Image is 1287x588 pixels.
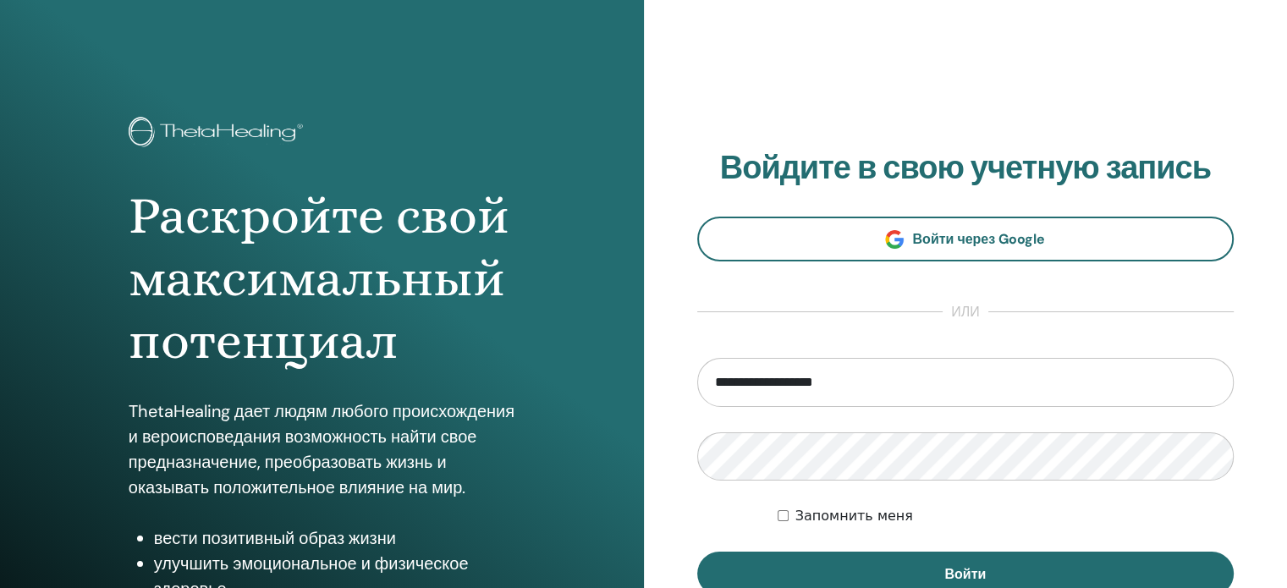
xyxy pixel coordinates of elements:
font: ThetaHealing дает людям любого происхождения и вероисповедания возможность найти свое предназначе... [129,400,514,498]
font: Запомнить меня [795,508,913,524]
font: Войти [944,565,986,583]
font: Войдите в свою учетную запись [720,146,1211,189]
font: или [951,303,980,321]
font: Раскройте свой максимальный потенциал [129,185,509,371]
div: Оставьте меня аутентифицированным на неопределенный срок или пока я не выйду из системы вручную [778,506,1234,526]
font: вести позитивный образ жизни [154,527,396,549]
font: Войти через Google [912,230,1045,248]
a: Войти через Google [697,217,1235,261]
